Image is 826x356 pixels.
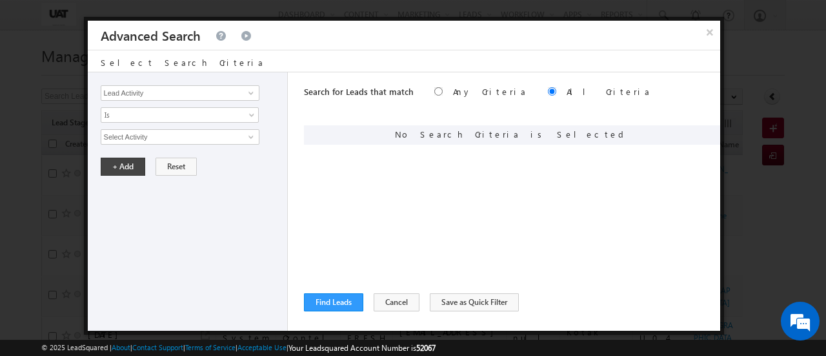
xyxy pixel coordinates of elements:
[132,343,183,351] a: Contact Support
[288,343,436,353] span: Your Leadsquared Account Number is
[101,158,145,176] button: + Add
[416,343,436,353] span: 52067
[304,293,363,311] button: Find Leads
[101,107,259,123] a: Is
[304,86,414,97] span: Search for Leads that match
[185,343,236,351] a: Terms of Service
[101,21,201,50] h3: Advanced Search
[101,57,265,68] span: Select Search Criteria
[101,85,259,101] input: Type to Search
[41,342,436,354] span: © 2025 LeadSquared | | | | |
[176,272,234,289] em: Start Chat
[112,343,130,351] a: About
[374,293,419,311] button: Cancel
[237,343,287,351] a: Acceptable Use
[453,86,527,97] label: Any Criteria
[567,86,651,97] label: All Criteria
[17,120,236,262] textarea: Type your message and hit 'Enter'
[101,129,259,145] input: Type to Search
[430,293,519,311] button: Save as Quick Filter
[241,131,257,143] a: Show All Items
[67,68,217,85] div: Chat with us now
[241,87,257,99] a: Show All Items
[700,21,720,43] button: ×
[22,68,54,85] img: d_60004797649_company_0_60004797649
[101,109,241,121] span: Is
[156,158,197,176] button: Reset
[304,125,720,145] div: No Search Criteria is Selected
[212,6,243,37] div: Minimize live chat window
